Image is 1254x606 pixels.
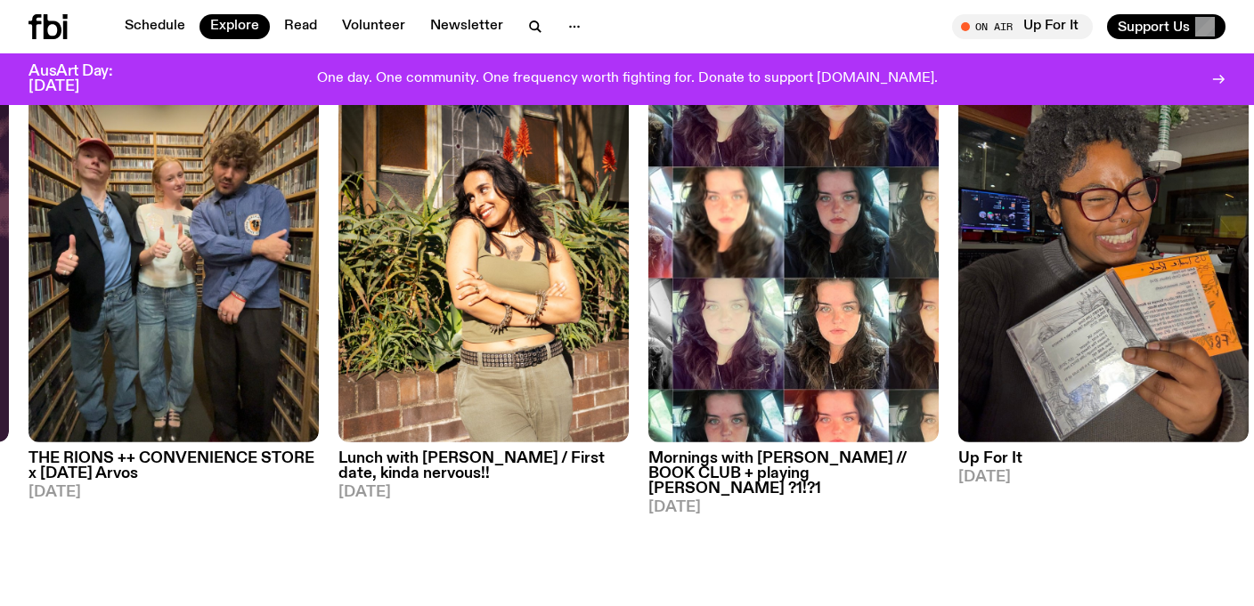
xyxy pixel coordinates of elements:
[338,451,629,481] h3: Lunch with [PERSON_NAME] / First date, kinda nervous!!
[199,14,270,39] a: Explore
[958,442,1249,485] a: Up For It[DATE]
[114,14,196,39] a: Schedule
[28,485,319,500] span: [DATE]
[317,71,938,87] p: One day. One community. One frequency worth fighting for. Donate to support [DOMAIN_NAME].
[952,14,1093,39] button: On AirUp For It
[1107,14,1225,39] button: Support Us
[1118,19,1190,35] span: Support Us
[28,442,319,500] a: THE RIONS ++ CONVENIENCE STORE x [DATE] Arvos[DATE]
[419,14,514,39] a: Newsletter
[958,470,1249,485] span: [DATE]
[648,451,939,497] h3: Mornings with [PERSON_NAME] // BOOK CLUB + playing [PERSON_NAME] ?1!?1
[338,442,629,500] a: Lunch with [PERSON_NAME] / First date, kinda nervous!![DATE]
[958,451,1249,466] h3: Up For It
[338,485,629,500] span: [DATE]
[648,500,939,515] span: [DATE]
[28,64,142,94] h3: AusArt Day: [DATE]
[338,55,629,442] img: Tanya is standing in front of plants and a brick fence on a sunny day. She is looking to the left...
[28,451,319,481] h3: THE RIONS ++ CONVENIENCE STORE x [DATE] Arvos
[273,14,328,39] a: Read
[648,442,939,515] a: Mornings with [PERSON_NAME] // BOOK CLUB + playing [PERSON_NAME] ?1!?1[DATE]
[331,14,416,39] a: Volunteer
